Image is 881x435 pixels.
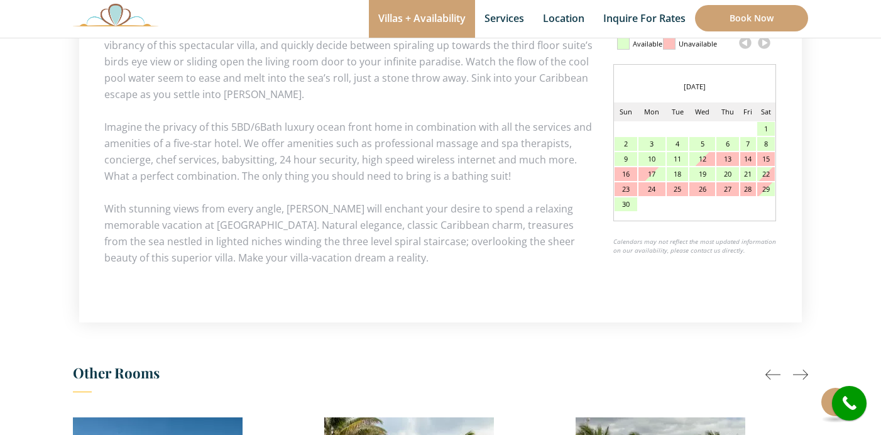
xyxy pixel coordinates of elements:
div: 12 [689,152,715,166]
a: Book Now [695,5,808,31]
td: Sat [757,102,775,121]
div: 9 [615,152,637,166]
div: 2 [615,137,637,151]
div: 23 [615,182,637,196]
div: 25 [667,182,688,196]
div: 5 [689,137,715,151]
div: 27 [716,182,739,196]
div: 7 [740,137,755,151]
td: Tue [666,102,689,121]
p: With a twist of gold and a light push of turquoise, ingress into your Caribbean paradise; feel th... [104,4,777,102]
div: 14 [740,152,755,166]
div: 20 [716,167,739,181]
div: 15 [757,152,775,166]
div: Unavailable [679,33,717,55]
td: Fri [740,102,756,121]
div: Available [633,33,662,55]
a: call [832,386,867,421]
div: [DATE] [614,77,775,96]
div: 16 [615,167,637,181]
div: 18 [667,167,688,181]
div: 19 [689,167,715,181]
td: Sun [614,102,638,121]
div: 4 [667,137,688,151]
p: With stunning views from every angle, [PERSON_NAME] will enchant your desire to spend a relaxing ... [104,201,777,266]
div: 21 [740,167,755,181]
td: Thu [716,102,740,121]
div: 17 [638,167,665,181]
div: 6 [716,137,739,151]
i: call [835,389,863,417]
div: 29 [757,182,775,196]
div: 22 [757,167,775,181]
div: 1 [757,122,775,136]
img: Awesome Logo [73,3,158,26]
h3: Other Rooms [73,360,808,392]
p: Imagine the privacy of this 5BD/6Bath luxury ocean front home in combination with all the service... [104,119,777,184]
div: 28 [740,182,755,196]
div: 11 [667,152,688,166]
td: Mon [638,102,666,121]
div: 3 [638,137,665,151]
div: 30 [615,197,637,211]
div: 13 [716,152,739,166]
div: 10 [638,152,665,166]
div: 8 [757,137,775,151]
td: Wed [689,102,716,121]
div: 26 [689,182,715,196]
div: 24 [638,182,665,196]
